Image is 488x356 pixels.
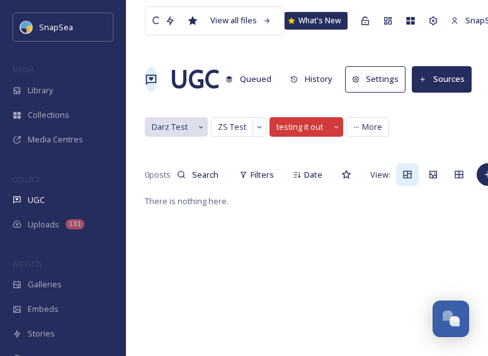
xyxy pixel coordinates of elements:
span: MEDIA [13,65,35,74]
span: 0 posts [145,169,171,181]
span: Galleries [28,278,62,290]
button: Settings [345,66,406,92]
a: Settings [345,66,412,92]
a: UGC [170,60,219,98]
span: There is nothing here. [145,195,229,207]
span: Uploads [28,219,59,231]
button: History [284,67,339,91]
span: Embeds [28,303,59,315]
span: UGC [28,194,45,206]
span: Darz Test [152,121,188,133]
span: testing it out [276,121,323,133]
span: Collections [28,109,69,121]
button: Sources [412,66,472,92]
img: snapsea-logo.png [20,21,33,33]
span: SnapSea [39,21,73,33]
span: Date [304,169,322,181]
button: Open Chat [433,301,469,337]
a: Queued [219,67,284,91]
div: 131 [65,219,84,229]
span: Library [28,84,53,96]
span: More [362,121,382,133]
span: WIDGETS [13,259,42,268]
span: ZS Test [218,121,246,133]
span: View: [370,169,390,181]
span: Stories [28,328,55,340]
button: Queued [219,67,278,91]
a: History [284,67,345,91]
a: What's New [285,12,348,30]
a: View all files [204,8,278,33]
input: Search [186,162,227,187]
span: Media Centres [28,134,83,146]
span: Filters [251,169,274,181]
span: COLLECT [13,175,40,184]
